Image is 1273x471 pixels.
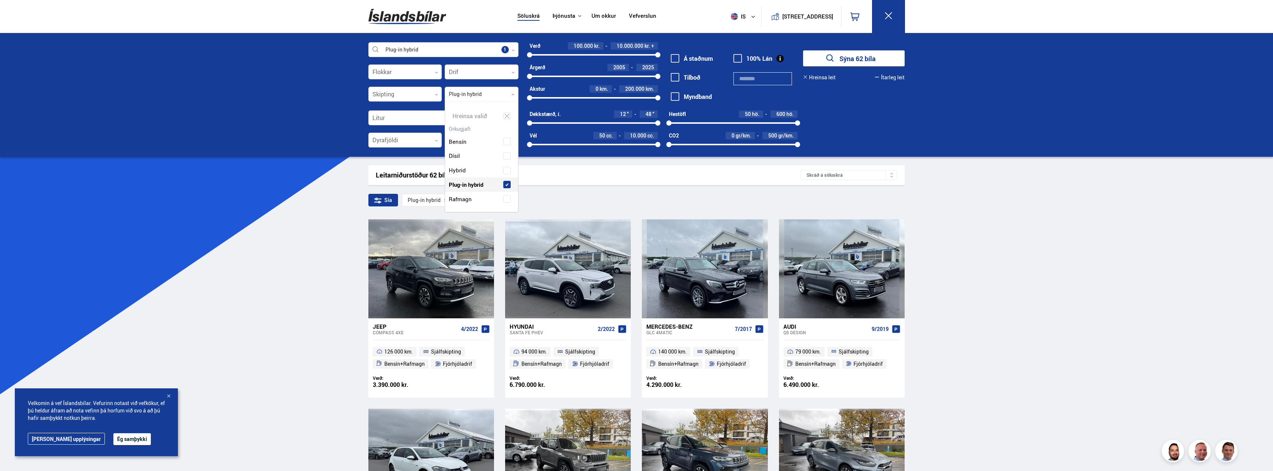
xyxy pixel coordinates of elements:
[565,347,595,356] span: Sjálfskipting
[803,74,836,80] button: Hreinsa leit
[530,43,540,49] div: Verð
[449,165,466,176] span: Hybrid
[376,171,801,179] div: Leitarniðurstöður 62 bílar
[732,132,735,139] span: 0
[783,330,869,335] div: Q5 DESIGN
[368,194,398,206] div: Sía
[795,347,821,356] span: 79 000 km.
[620,110,626,117] span: 12
[408,197,441,203] span: Plug-in hybrid
[779,318,905,398] a: Audi Q5 DESIGN 9/2019 79 000 km. Sjálfskipting Bensín+Rafmagn Fjórhjóladrif Verð: 6.490.000 kr.
[594,43,600,49] span: kr.
[373,330,458,335] div: Compass 4XE
[449,194,472,205] span: Rafmagn
[644,43,650,49] span: kr.
[606,133,613,139] span: cc.
[728,13,746,20] span: is
[872,326,889,332] span: 9/2019
[6,3,28,25] button: Opna LiveChat spjallviðmót
[642,318,768,398] a: Mercedes-Benz GLC 4MATIC 7/2017 140 000 km. Sjálfskipting Bensín+Rafmagn Fjórhjóladrif Verð: 4.29...
[373,382,431,388] div: 3.390.000 kr.
[671,93,712,100] label: Myndband
[517,13,540,20] a: Söluskrá
[553,13,575,20] button: Þjónusta
[731,13,738,20] img: svg+xml;base64,PHN2ZyB4bWxucz0iaHR0cDovL3d3dy53My5vcmcvMjAwMC9zdmciIHdpZHRoPSI1MTIiIGhlaWdodD0iNT...
[530,64,545,70] div: Árgerð
[28,433,105,445] a: [PERSON_NAME] upplýsingar
[625,85,644,92] span: 200.000
[521,359,562,368] span: Bensín+Rafmagn
[778,133,794,139] span: gr/km.
[803,50,905,66] button: Sýna 62 bíla
[669,111,686,117] div: Hestöfl
[449,150,460,161] span: Dísil
[671,55,713,62] label: Á staðnum
[521,347,547,356] span: 94 000 km.
[1216,441,1239,463] img: FbJEzSuNWCJXmdc-.webp
[368,318,494,398] a: Jeep Compass 4XE 4/2022 126 000 km. Sjálfskipting Bensín+Rafmagn Fjórhjóladrif Verð: 3.390.000 kr.
[449,136,467,147] span: Bensín
[646,375,705,381] div: Verð:
[600,86,608,92] span: km.
[1190,441,1212,463] img: siFngHWaQ9KaOqBr.png
[671,74,700,81] label: Tilboð
[795,359,836,368] span: Bensín+Rafmagn
[783,382,842,388] div: 6.490.000 kr.
[591,13,616,20] a: Um okkur
[839,347,869,356] span: Sjálfskipting
[735,326,752,332] span: 7/2017
[785,13,831,20] button: [STREET_ADDRESS]
[653,111,654,117] span: ''
[728,6,761,27] button: is
[630,132,646,139] span: 10.000
[28,399,165,422] span: Velkomin á vef Íslandsbílar. Vefurinn notast við vefkökur, ef þú heldur áfram að nota vefinn þá h...
[445,109,518,123] div: Hreinsa valið
[646,86,654,92] span: km.
[646,330,732,335] div: GLC 4MATIC
[510,330,595,335] div: Santa Fe PHEV
[752,111,759,117] span: hö.
[745,110,751,117] span: 50
[598,326,615,332] span: 2/2022
[669,133,679,139] div: CO2
[384,347,413,356] span: 126 000 km.
[783,323,869,330] div: Audi
[627,111,629,117] span: ''
[646,110,652,117] span: 48
[768,132,777,139] span: 500
[449,179,483,190] span: Plug-in hybrid
[651,43,654,49] span: +
[461,326,478,332] span: 4/2022
[629,13,656,20] a: Vefverslun
[596,85,599,92] span: 0
[642,64,654,71] span: 2025
[736,133,751,139] span: gr/km.
[530,133,537,139] div: Vél
[800,170,897,180] div: Skráð á söluskrá
[574,42,593,49] span: 100.000
[530,111,561,117] div: Dekkstærð, í.
[368,4,446,29] img: G0Ugv5HjCgRt.svg
[599,132,605,139] span: 50
[613,64,625,71] span: 2005
[646,382,705,388] div: 4.290.000 kr.
[646,323,732,330] div: Mercedes-Benz
[786,111,794,117] span: hö.
[510,323,595,330] div: Hyundai
[510,382,568,388] div: 6.790.000 kr.
[875,74,905,80] button: Ítarleg leit
[1163,441,1185,463] img: nhp88E3Fdnt1Opn2.png
[853,359,883,368] span: Fjórhjóladrif
[510,375,568,381] div: Verð:
[776,110,785,117] span: 600
[658,347,687,356] span: 140 000 km.
[373,375,431,381] div: Verð:
[580,359,609,368] span: Fjórhjóladrif
[733,55,772,62] label: 100% Lán
[717,359,746,368] span: Fjórhjóladrif
[705,347,735,356] span: Sjálfskipting
[431,347,461,356] span: Sjálfskipting
[765,6,837,27] a: [STREET_ADDRESS]
[505,318,631,398] a: Hyundai Santa Fe PHEV 2/2022 94 000 km. Sjálfskipting Bensín+Rafmagn Fjórhjóladrif Verð: 6.790.00...
[783,375,842,381] div: Verð:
